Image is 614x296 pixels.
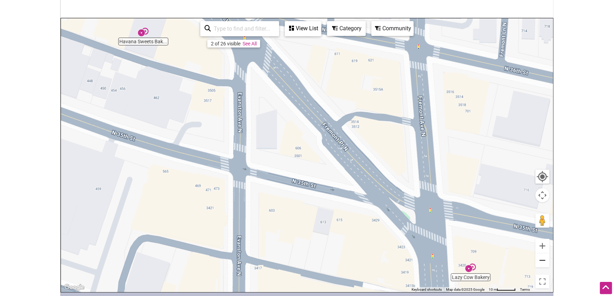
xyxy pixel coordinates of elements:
span: 10 m [489,288,497,291]
div: Filter by Community [371,21,414,36]
div: See a list of the visible businesses [285,21,321,36]
div: Havana Sweets Bakeshop [138,27,149,37]
div: Type to search and filter [200,21,279,36]
a: Terms (opens in new tab) [520,288,530,291]
button: Drag Pegman onto the map to open Street View [535,214,550,228]
div: View List [286,22,321,35]
button: Map camera controls [535,188,550,202]
button: Your Location [535,170,550,184]
button: Zoom in [535,239,550,253]
div: Lazy Cow Bakery [465,263,476,273]
div: Category [328,22,365,35]
button: Map Scale: 10 m per 50 pixels [487,287,518,292]
a: See All [243,41,257,46]
button: Zoom out [535,253,550,267]
div: 2 of 26 visible [211,41,240,46]
button: Toggle fullscreen view [535,274,550,289]
div: Community [372,22,413,35]
input: Type to find and filter... [211,22,275,36]
div: Scroll Back to Top [600,282,612,294]
span: Map data ©2025 Google [446,288,484,291]
div: Filter by category [327,21,366,36]
button: Keyboard shortcuts [412,287,442,292]
a: Open this area in Google Maps (opens a new window) [63,283,86,292]
img: Google [63,283,86,292]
